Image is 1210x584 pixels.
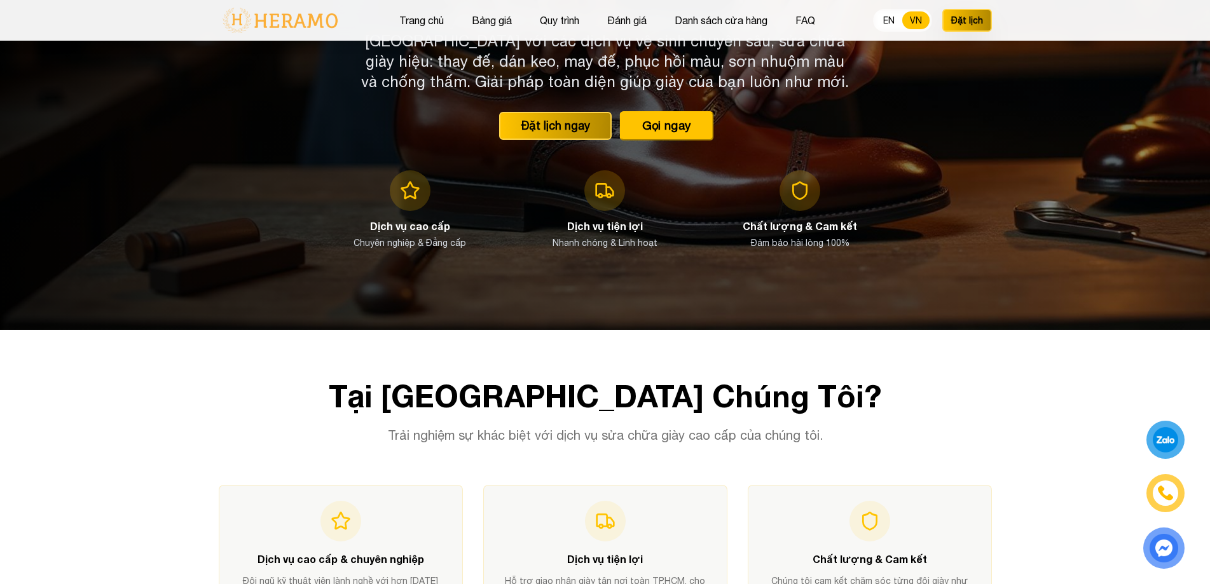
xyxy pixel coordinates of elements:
button: Đánh giá [603,12,650,29]
p: Trải nghiệm sự khác biệt với dịch vụ sửa chữa giày cao cấp của chúng tôi. [361,426,849,444]
h3: Chất lượng & Cam kết [743,219,857,234]
p: Đảm bảo hài lòng 100% [751,236,849,249]
button: EN [876,11,902,29]
button: Đặt lịch [942,9,992,32]
button: Đặt lịch ngay [499,112,612,140]
button: Bảng giá [468,12,516,29]
h4: Dịch vụ tiện lợi [499,552,712,567]
h2: Tại [GEOGRAPHIC_DATA] Chúng Tôi? [219,381,992,411]
a: phone-icon [1148,476,1183,510]
button: Quy trình [536,12,583,29]
img: phone-icon [1157,484,1174,502]
p: Nhanh chóng & Linh hoạt [553,236,657,249]
button: Gọi ngay [619,111,713,140]
button: Danh sách cửa hàng [671,12,771,29]
p: Chuyên nghiệp & Đẳng cấp [354,236,466,249]
h4: Dịch vụ cao cấp & chuyên nghiệp [235,552,447,567]
h3: Dịch vụ cao cấp [370,219,450,234]
button: FAQ [792,12,819,29]
p: Chuyên gia vệ sinh, spa & sửa chữa giày cao cấp tại [GEOGRAPHIC_DATA] với các dịch vụ vệ sinh chu... [361,10,849,92]
h4: Chất lượng & Cam kết [764,552,976,567]
img: logo-with-text.png [219,7,341,34]
button: Trang chủ [395,12,448,29]
h3: Dịch vụ tiện lợi [567,219,643,234]
button: VN [902,11,930,29]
